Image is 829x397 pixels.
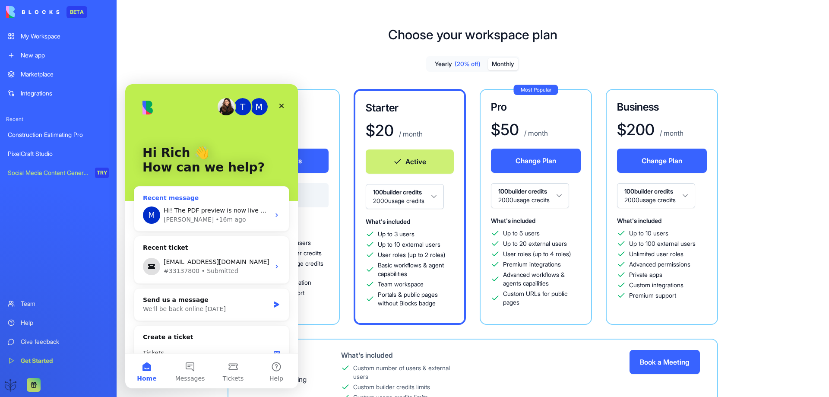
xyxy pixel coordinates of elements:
button: Yearly [427,58,488,70]
img: ACg8ocJXc4biGNmL-6_84M9niqKohncbsBQNEji79DO8k46BE60Re2nP=s96-c [4,378,18,392]
span: Premium integrations [503,260,561,269]
p: / month [522,128,548,138]
button: Change Plan [491,149,581,173]
div: We'll be back online [DATE] [18,220,144,229]
h3: Starter [366,101,454,115]
p: / month [397,129,423,139]
button: Messages [43,270,86,304]
span: User roles (up to 2 roles) [378,251,445,259]
div: [EMAIL_ADDRESS][DOMAIN_NAME]#33137800 • Submitted [9,170,164,195]
span: Advanced workflows & agents capailities [503,270,581,288]
div: Send us a message [18,211,144,220]
button: Book a Meeting [630,350,700,374]
a: Construction Estimating Pro [3,126,114,143]
a: PixelCraft Studio [3,145,114,162]
div: Get Started [21,356,109,365]
h1: Choose your workspace plan [388,27,557,42]
h3: Pro [491,100,581,114]
div: BETA [66,6,87,18]
div: My Workspace [21,32,109,41]
a: Marketplace [3,66,114,83]
div: Tickets [13,261,160,277]
div: [PERSON_NAME] [38,131,89,140]
div: New app [21,51,109,60]
span: (20% off) [455,60,481,68]
div: Team [21,299,109,308]
span: User roles (up to 4 roles) [503,250,571,258]
div: Send us a messageWe'll be back online [DATE] [9,204,164,237]
button: Monthly [488,58,518,70]
span: Up to 100 external users [629,239,696,248]
div: Construction Estimating Pro [8,130,109,139]
a: Help [3,314,114,331]
span: Basic workflows & agent capabilities [378,261,454,278]
span: Up to 5 users [503,229,540,238]
div: Give feedback [21,337,109,346]
div: #33137800 • Submitted [38,182,145,191]
span: Tickets [98,291,119,297]
a: Get Started [3,352,114,369]
span: Custom integrations [629,281,683,289]
div: Social Media Content Generator [8,168,89,177]
div: • 16m ago [90,131,120,140]
div: Marketplace [21,70,109,79]
span: Up to 3 users [378,230,414,238]
span: Help [144,291,158,297]
h1: $ 200 [617,121,655,138]
span: Unlimited user roles [629,250,683,258]
div: What's included [341,350,462,360]
span: Team workspace [378,280,424,289]
a: New app [3,47,114,64]
span: Up to 10 external users [378,240,440,249]
span: Advanced permissions [629,260,690,269]
span: Portals & public pages without Blocks badge [378,290,454,308]
div: [EMAIL_ADDRESS][DOMAIN_NAME] [38,173,145,182]
a: BETA [6,6,87,18]
h3: Business [617,100,707,114]
div: TRY [95,168,109,178]
h1: $ 50 [491,121,519,138]
img: logo [6,6,60,18]
span: Up to 20 external users [503,239,567,248]
button: Change Plan [617,149,707,173]
div: Recent ticket [18,159,155,170]
span: Recent [3,116,114,123]
div: Close [149,14,164,29]
a: Team [3,295,114,312]
span: Custom URLs for public pages [503,289,581,307]
p: / month [658,128,683,138]
div: Custom builder credits limits [353,383,430,391]
div: Create a ticket [18,248,155,257]
div: Custom number of users & external users [353,364,462,381]
button: Tickets [86,270,130,304]
div: Tickets [18,264,145,273]
h1: $ 20 [366,122,394,139]
button: Help [130,270,173,304]
span: What's included [617,217,661,224]
span: What's included [366,218,410,225]
a: Give feedback [3,333,114,350]
a: Integrations [3,85,114,102]
button: Active [366,149,454,174]
iframe: To enrich screen reader interactions, please activate Accessibility in Grammarly extension settings [125,84,298,388]
a: Social Media Content GeneratorTRY [3,164,114,181]
span: Home [12,291,31,297]
div: PixelCraft Studio [8,149,109,158]
span: What's included [491,217,535,224]
div: Help [21,318,109,327]
div: Integrations [21,89,109,98]
span: Up to 10 users [629,229,668,238]
span: Private apps [629,270,662,279]
div: Most Popular [514,85,558,95]
span: Hi! The PDF preview is now live 🎉 You can ask [PERSON_NAME] to implement it for you (she’ll need ... [38,123,693,130]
